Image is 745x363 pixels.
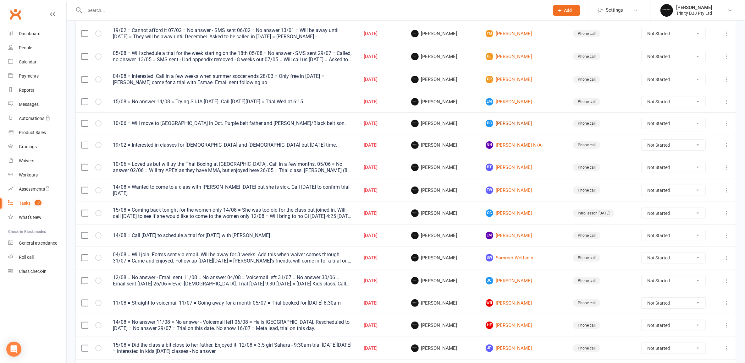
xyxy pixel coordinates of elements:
img: Otamar Barreto [411,164,419,171]
div: [DATE] [364,54,400,59]
span: TW [486,187,493,194]
a: DR[PERSON_NAME] [486,76,562,83]
img: Otamar Barreto [411,30,419,37]
div: 10/06 = Will move to [GEOGRAPHIC_DATA] in Oct. Purple belt father and [PERSON_NAME]/Black belt son. [113,120,352,127]
span: [PERSON_NAME] [411,76,475,83]
span: Settings [606,3,623,17]
div: [DATE] [364,301,400,306]
div: [DATE] [364,165,400,170]
img: Otamar Barreto [411,232,419,239]
a: Waivers [8,154,66,168]
div: Dashboard [19,31,41,36]
div: Calendar [19,59,36,64]
img: Otamar Barreto [411,76,419,83]
div: Intro lesson [DATE] [573,209,614,217]
a: LM[PERSON_NAME] [486,98,562,106]
span: WR [486,299,493,307]
img: Otamar Barreto [411,254,419,262]
div: Phone call [573,53,600,60]
div: [DATE] [364,121,400,126]
a: Workouts [8,168,66,182]
div: 11/08 = Straight to voicemail 11/07 = Going away for a month 05/07 = Trial booked for [DATE] 8:30am [113,300,352,306]
span: [PERSON_NAME] [411,98,475,106]
a: WR[PERSON_NAME] [486,299,562,307]
a: What's New [8,210,66,225]
div: 04/08 = Will join. Forms sent via email. Will be away for 3 weeks. Add this when waiver comes thr... [113,252,352,264]
a: Clubworx [8,6,23,22]
div: Payments [19,73,39,79]
div: 12/08 = No answer - Email sent 11/08 = No answer 04/08 = Voicemail left 31/07 = No answer 30/06 =... [113,274,352,287]
img: Otamar Barreto [411,98,419,106]
span: [PERSON_NAME] [411,141,475,149]
div: Phone call [573,254,600,262]
div: Phone call [573,344,600,352]
a: YM[PERSON_NAME] [486,30,562,37]
div: Phone call [573,98,600,106]
a: JC[PERSON_NAME] [486,277,562,284]
a: NN[PERSON_NAME] N/A [486,141,562,149]
span: [PERSON_NAME] [411,344,475,352]
div: [PERSON_NAME] [676,5,712,10]
div: 15/08 = Coming back tonight for the women only 14/08 = She was too old for the class but joined i... [113,207,352,219]
span: [PERSON_NAME] [411,232,475,239]
div: 10/06 = Loved us but will try the Thai Boxing at [GEOGRAPHIC_DATA]. Call in a few months. 05/06 =... [113,161,352,174]
a: LM[PERSON_NAME] [486,232,562,239]
div: [DATE] [364,323,400,328]
img: Otamar Barreto [411,53,419,60]
div: General attendance [19,241,57,246]
div: Phone call [573,277,600,284]
div: Assessments [19,187,50,192]
a: SWSummer Wettsein [486,254,562,262]
div: [DATE] [364,255,400,261]
div: [DATE] [364,31,400,36]
div: Phone call [573,141,600,149]
span: Add [564,8,572,13]
div: 19/02 = Cannot afford it 07/02 = No answer - SMS sent 06/02 = No answer 13/01 = Will be away unti... [113,27,352,40]
div: Phone call [573,120,600,127]
a: Dashboard [8,27,66,41]
div: [DATE] [364,233,400,238]
div: Phone call [573,187,600,194]
a: Class kiosk mode [8,264,66,279]
div: Phone call [573,30,600,37]
span: [PERSON_NAME] [411,30,475,37]
div: [DATE] [364,346,400,351]
a: BT[PERSON_NAME] [486,164,562,171]
img: Otamar Barreto [411,344,419,352]
a: Calendar [8,55,66,69]
div: Phone call [573,164,600,171]
div: Waivers [19,158,34,163]
span: LM [486,98,493,106]
a: TW[PERSON_NAME] [486,187,562,194]
span: JC [486,277,493,284]
div: [DATE] [364,143,400,148]
a: DJ[PERSON_NAME] [486,53,562,60]
span: [PERSON_NAME] [411,209,475,217]
img: Otamar Barreto [411,299,419,307]
input: Search... [83,6,545,15]
span: JP [486,344,493,352]
div: 05/08 = Will schedule a trial for the week starting on the 18th 05/08 = No answer - SMS sent 29/0... [113,50,352,63]
div: 15/08 = No answer 14/08 = Trying SJJA [DATE]. Call [DATE][DATE] = Trial Wed at 6:15 [113,99,352,105]
div: Workouts [19,172,38,177]
span: [PERSON_NAME] [411,322,475,329]
a: Assessments [8,182,66,196]
a: General attendance kiosk mode [8,236,66,250]
div: 19/02 = Interested in classes for [DEMOGRAPHIC_DATA] and [DEMOGRAPHIC_DATA] but [DATE] time. [113,142,352,148]
div: Product Sales [19,130,46,135]
div: Class check-in [19,269,47,274]
a: Reports [8,83,66,97]
div: Phone call [573,299,600,307]
a: Messages [8,97,66,111]
div: Messages [19,102,39,107]
div: 15/08 = Did the class a bit close to her father. Enjoyed it. 12/08 = 3.5 girl Sahara - 9:30am tri... [113,342,352,355]
span: HF [486,322,493,329]
div: 14/08 = Wanted to come to a class with [PERSON_NAME] [DATE] but she is sick. Call [DATE] to confi... [113,184,352,197]
span: DJ [486,53,493,60]
button: Add [553,5,580,16]
a: CC[PERSON_NAME] [486,209,562,217]
span: [PERSON_NAME] [411,299,475,307]
span: LM [486,232,493,239]
img: thumb_image1712106278.png [660,4,673,17]
span: [PERSON_NAME] [411,53,475,60]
